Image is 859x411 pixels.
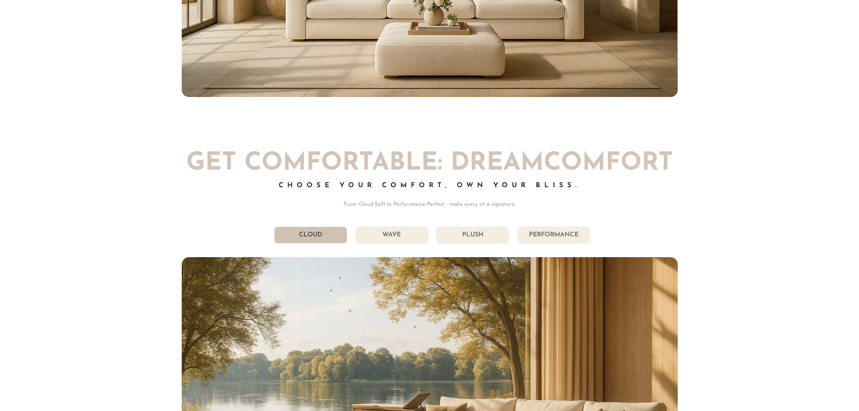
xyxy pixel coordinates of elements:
[274,226,347,244] li: Cloud
[436,226,509,244] li: Plush
[821,370,852,404] iframe: Chat
[182,200,678,208] p: From Cloud-Soft to Performance-Perfect - make every sit a signature.
[517,226,590,244] li: Performance
[355,226,428,244] li: Wave
[182,151,678,176] h2: Get Comfortable: DreamComfort
[279,182,581,189] span: Choose Your Comfort, Own Your Bliss.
